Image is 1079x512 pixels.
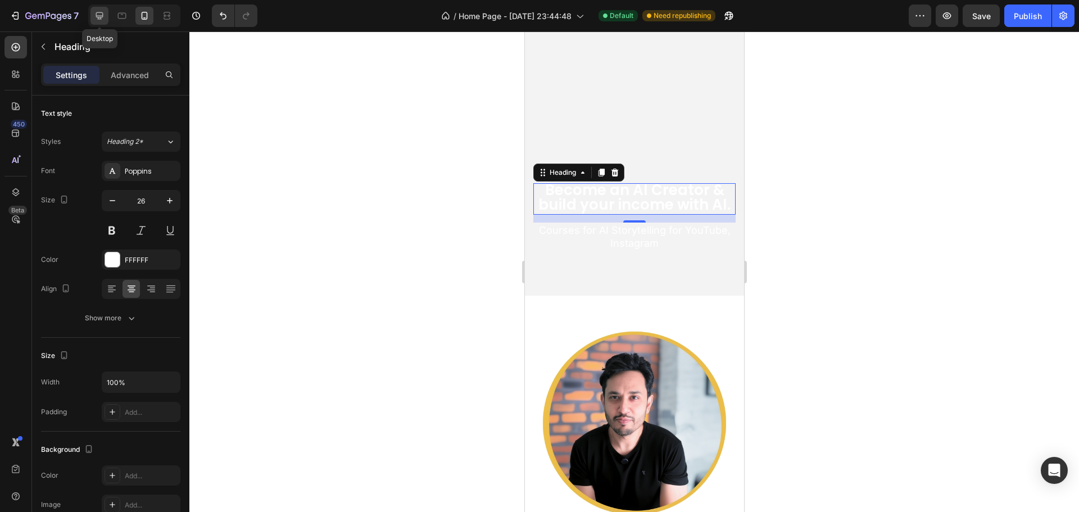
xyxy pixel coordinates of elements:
[102,132,180,152] button: Heading 2*
[654,11,711,21] span: Need republishing
[610,11,633,21] span: Default
[41,500,61,510] div: Image
[4,4,84,27] button: 7
[125,471,178,481] div: Add...
[41,193,71,208] div: Size
[963,4,1000,27] button: Save
[56,69,87,81] p: Settings
[41,108,72,119] div: Text style
[41,377,60,387] div: Width
[41,255,58,265] div: Color
[41,308,180,328] button: Show more
[107,137,143,147] span: Heading 2*
[41,282,72,297] div: Align
[41,470,58,481] div: Color
[459,10,572,22] span: Home Page - [DATE] 23:44:48
[55,40,176,53] p: Heading
[85,312,137,324] div: Show more
[74,9,79,22] p: 7
[41,166,55,176] div: Font
[525,31,744,512] iframe: Design area
[125,407,178,418] div: Add...
[1004,4,1051,27] button: Publish
[102,372,180,392] input: Auto
[41,137,61,147] div: Styles
[1014,10,1042,22] div: Publish
[1041,457,1068,484] div: Open Intercom Messenger
[454,10,456,22] span: /
[125,500,178,510] div: Add...
[125,166,178,176] div: Poppins
[41,348,71,364] div: Size
[17,298,202,483] img: Alt image
[972,11,991,21] span: Save
[111,69,149,81] p: Advanced
[8,206,27,215] div: Beta
[11,120,27,129] div: 450
[41,442,96,457] div: Background
[212,4,257,27] div: Undo/Redo
[125,255,178,265] div: FFFFFF
[41,407,67,417] div: Padding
